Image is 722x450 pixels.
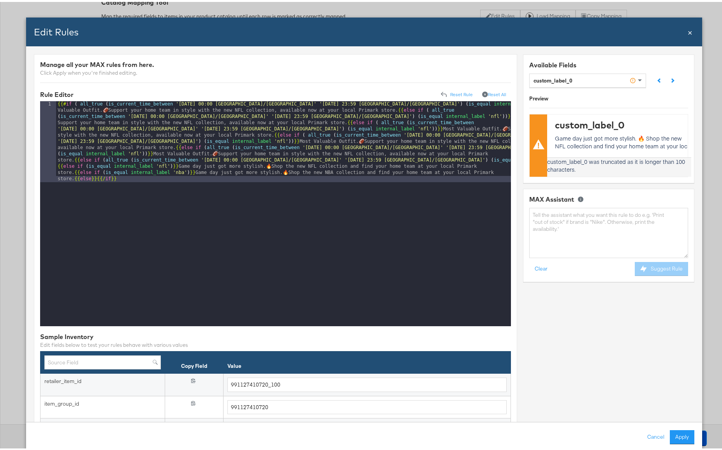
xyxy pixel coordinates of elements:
div: Manage all your MAX rules from here. [40,58,511,67]
div: MAX Assistant [529,193,574,202]
button: Apply [669,428,694,442]
button: Clear [529,260,553,274]
div: Available Fields [529,59,688,68]
span: × [687,25,692,35]
div: item_group_id [44,398,161,406]
div: Preview [529,93,688,100]
div: Click Apply when you're finished editing. [40,67,511,75]
div: 1 [40,99,56,180]
button: Reset Rule [436,87,477,99]
div: custom_label_0 [555,116,687,130]
div: Rule Editor [40,88,74,97]
div: Copy Field [169,360,219,368]
div: Edit fields below to test your rules behave with various values [40,339,511,347]
span: Edit Rules [34,24,79,36]
input: Source Field [44,353,161,368]
div: Sample Inventory [40,330,511,339]
p: Game day just got more stylish. 🔥 Shop the new NFL collection and find your home team at your loc [555,132,687,148]
th: Value [223,349,511,372]
button: Reset All [477,87,511,99]
button: Cancel [641,428,669,442]
p: custom_label_0 was truncated as it is longer than 100 characters. [547,156,691,171]
b: custom_label_0 [533,72,572,85]
div: retailer_item_id [44,376,161,383]
div: Close [687,25,692,36]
